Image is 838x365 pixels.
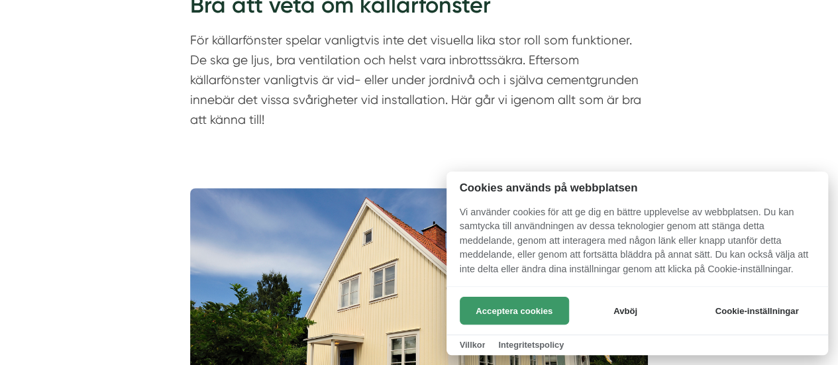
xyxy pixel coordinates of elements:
a: Villkor [460,340,486,350]
button: Acceptera cookies [460,297,569,325]
button: Avböj [572,297,678,325]
button: Cookie-inställningar [699,297,815,325]
p: Vi använder cookies för att ge dig en bättre upplevelse av webbplatsen. Du kan samtycka till anvä... [446,205,828,286]
a: Integritetspolicy [498,340,564,350]
h2: Cookies används på webbplatsen [446,182,828,194]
